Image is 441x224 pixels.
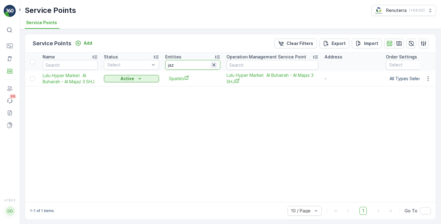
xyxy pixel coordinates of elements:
p: Service Points [32,39,71,48]
span: Go To [405,208,417,214]
a: Lulu Hyper Market Al Buhairah - Al Majaz 3 SHJ [226,72,318,85]
td: - [321,71,383,86]
p: Status [104,54,118,60]
input: Search [226,60,318,70]
p: Add [84,40,92,46]
img: Screenshot_2024-07-26_at_13.33.01.png [374,7,384,14]
p: Service Points [25,6,76,15]
p: Select [107,62,150,68]
p: 1-1 of 1 items [30,208,54,213]
p: Import [364,40,378,47]
p: Select [389,62,431,68]
button: Renuterra(+04:00) [371,5,436,16]
p: Export [332,40,346,47]
p: Order Settings [386,54,417,60]
button: Add [73,39,95,47]
input: Search [165,60,220,70]
p: ( +04:00 ) [409,8,425,13]
span: 1 [359,207,367,215]
span: v 1.50.3 [4,198,16,202]
p: Operation Management Service Point [226,54,306,60]
p: Entities [165,54,181,60]
button: Active [104,75,159,82]
button: Import [352,39,382,48]
div: Toggle Row Selected [30,76,35,81]
span: Service Points [26,20,57,26]
p: 99 [10,94,15,99]
p: All Types Selected [390,76,437,82]
button: DD [4,203,16,219]
img: logo [4,5,16,17]
a: 99 [4,95,16,107]
p: Clear Filters [287,40,313,47]
input: Search [43,60,98,70]
p: Address [325,54,342,60]
p: Name [43,54,55,60]
a: Sparklo [169,75,217,82]
p: Renuterra [386,7,407,13]
a: Lulu Hyper Market Al Buhairah - Al Majaz 3 SHJ [43,73,98,85]
button: Clear Filters [274,39,317,48]
div: DD [5,206,15,216]
p: Active [120,76,134,82]
button: Export [319,39,349,48]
